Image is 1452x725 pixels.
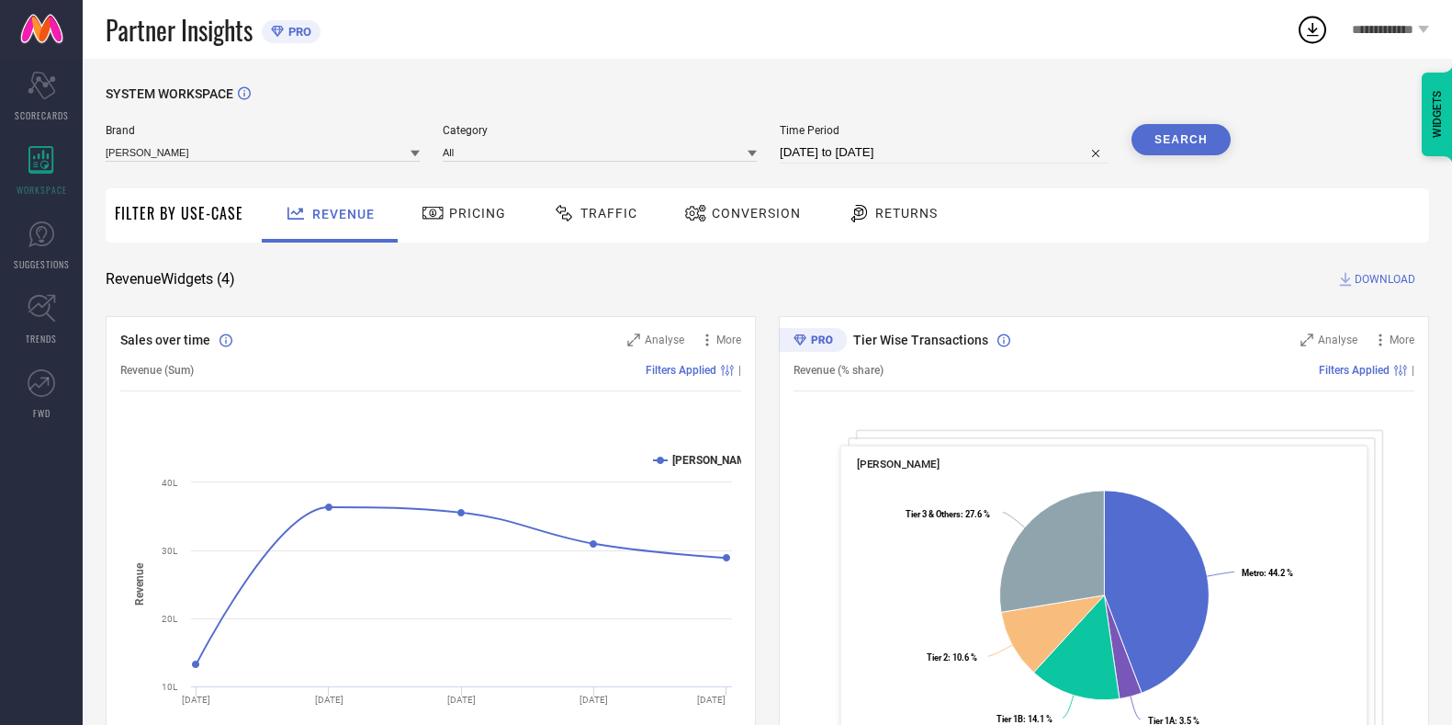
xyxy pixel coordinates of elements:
span: FWD [33,406,51,420]
text: [PERSON_NAME] [672,454,756,467]
span: Tier Wise Transactions [853,333,988,347]
span: Time Period [780,124,1109,137]
span: Traffic [580,206,637,221]
text: [DATE] [697,695,726,705]
span: Revenue (% share) [794,364,884,377]
span: Revenue (Sum) [120,364,194,377]
tspan: Metro [1242,568,1264,578]
span: | [738,364,741,377]
text: [DATE] [182,695,210,705]
span: Returns [875,206,938,221]
span: Conversion [712,206,801,221]
span: Sales over time [120,333,210,347]
span: WORKSPACE [17,183,67,197]
span: Category [443,124,757,137]
div: Premium [779,328,847,356]
span: SCORECARDS [15,108,69,122]
span: Filters Applied [1319,364,1390,377]
tspan: Tier 1B [996,714,1023,724]
span: TRENDS [26,332,57,346]
span: Pricing [449,206,506,221]
span: Filter By Use-Case [115,202,243,224]
text: 10L [162,682,178,692]
text: 40L [162,478,178,488]
span: Revenue Widgets ( 4 ) [106,270,235,289]
text: 20L [162,614,178,624]
tspan: Tier 2 [927,652,948,663]
span: More [1390,334,1414,346]
span: Filters Applied [646,364,716,377]
span: DOWNLOAD [1355,270,1415,289]
text: : 44.2 % [1242,568,1293,578]
text: [DATE] [580,695,608,705]
span: More [716,334,741,346]
svg: Zoom [627,334,640,346]
text: [DATE] [447,695,476,705]
tspan: Revenue [133,562,146,606]
span: Brand [106,124,420,137]
span: Revenue [312,207,375,221]
span: SUGGESTIONS [14,257,70,271]
text: : 14.1 % [996,714,1052,724]
span: PRO [284,25,311,39]
span: Partner Insights [106,11,253,49]
span: SYSTEM WORKSPACE [106,86,233,101]
text: 30L [162,546,178,556]
tspan: Tier 3 & Others [906,509,961,519]
text: : 10.6 % [927,652,977,663]
span: Analyse [1318,334,1357,346]
svg: Zoom [1300,334,1313,346]
span: [PERSON_NAME] [857,458,940,470]
button: Search [1131,124,1231,155]
text: : 27.6 % [906,509,990,519]
span: | [1412,364,1414,377]
span: Analyse [645,334,684,346]
input: Select time period [780,142,1109,164]
div: Open download list [1296,13,1329,46]
text: [DATE] [315,695,343,705]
